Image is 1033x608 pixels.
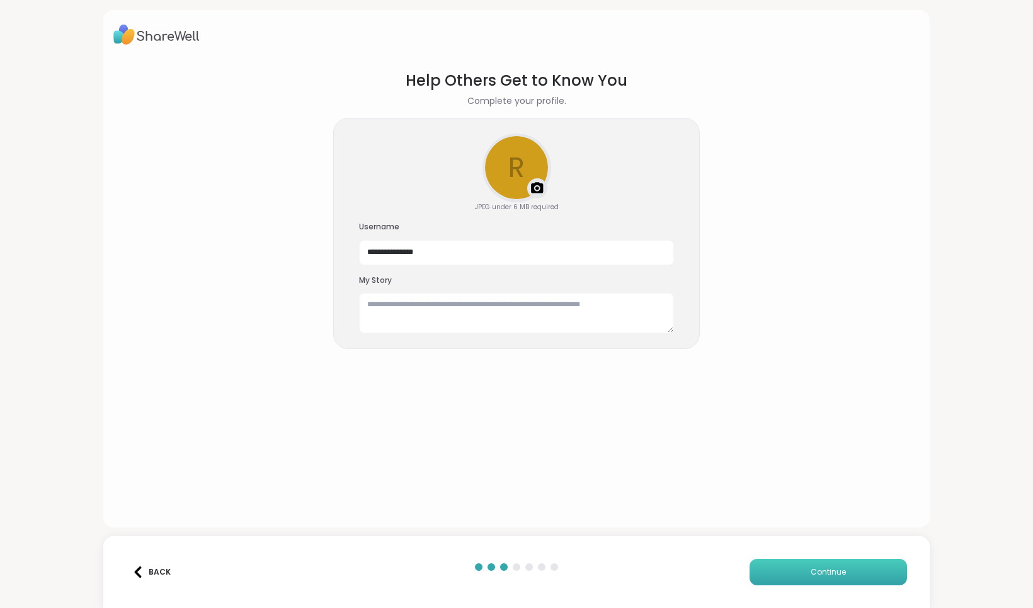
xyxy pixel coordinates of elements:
h3: My Story [359,275,674,286]
h3: Username [359,222,674,232]
span: Continue [811,566,846,578]
h2: Complete your profile. [467,95,566,108]
div: Back [132,566,171,578]
div: JPEG under 6 MB required [475,202,559,212]
button: Back [126,559,176,585]
img: ShareWell Logo [113,20,200,49]
h1: Help Others Get to Know You [406,69,627,92]
button: Continue [750,559,907,585]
